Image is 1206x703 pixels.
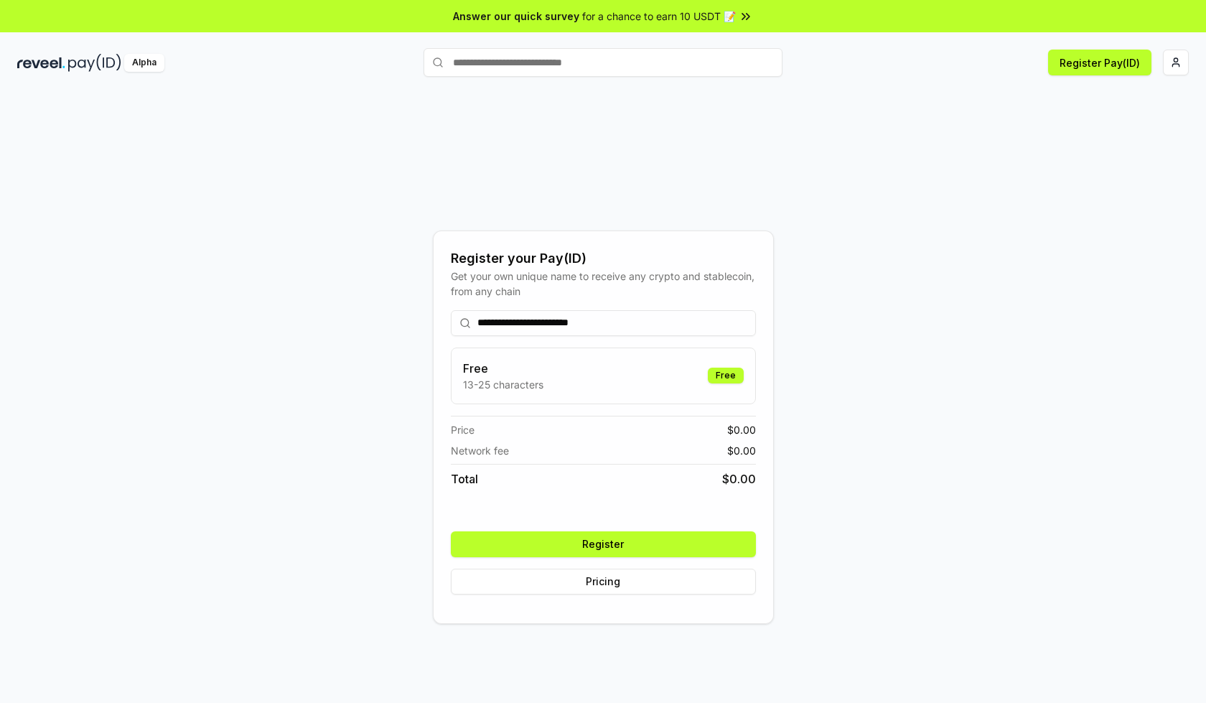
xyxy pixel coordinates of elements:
span: Price [451,422,475,437]
div: Alpha [124,54,164,72]
div: Get your own unique name to receive any crypto and stablecoin, from any chain [451,269,756,299]
div: Free [708,368,744,383]
span: $ 0.00 [722,470,756,488]
h3: Free [463,360,543,377]
button: Pricing [451,569,756,595]
span: for a chance to earn 10 USDT 📝 [582,9,736,24]
span: $ 0.00 [727,443,756,458]
span: Answer our quick survey [453,9,579,24]
div: Register your Pay(ID) [451,248,756,269]
span: $ 0.00 [727,422,756,437]
button: Register Pay(ID) [1048,50,1151,75]
button: Register [451,531,756,557]
p: 13-25 characters [463,377,543,392]
span: Network fee [451,443,509,458]
span: Total [451,470,478,488]
img: reveel_dark [17,54,65,72]
img: pay_id [68,54,121,72]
